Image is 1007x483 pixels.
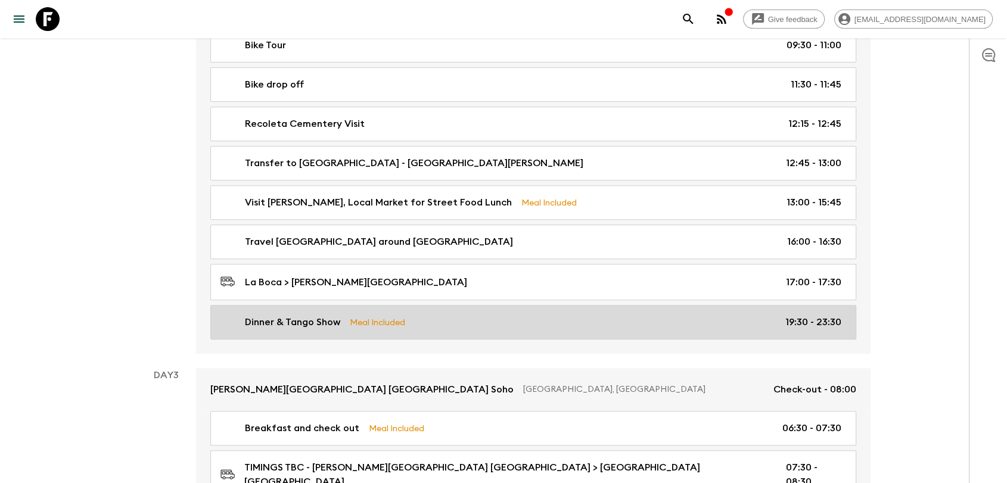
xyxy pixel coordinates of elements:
[523,384,764,395] p: [GEOGRAPHIC_DATA], [GEOGRAPHIC_DATA]
[350,316,405,329] p: Meal Included
[773,382,856,397] p: Check-out - 08:00
[743,10,825,29] a: Give feedback
[210,107,856,141] a: Recoleta Cementery Visit12:15 - 12:45
[787,235,841,249] p: 16:00 - 16:30
[782,421,841,435] p: 06:30 - 07:30
[245,156,583,170] p: Transfer to [GEOGRAPHIC_DATA] - [GEOGRAPHIC_DATA][PERSON_NAME]
[210,411,856,445] a: Breakfast and check outMeal Included06:30 - 07:30
[245,275,467,289] p: La Boca > [PERSON_NAME][GEOGRAPHIC_DATA]
[210,185,856,220] a: Visit [PERSON_NAME], Local Market for Street Food LunchMeal Included13:00 - 15:45
[786,275,841,289] p: 17:00 - 17:30
[7,7,31,31] button: menu
[210,67,856,102] a: Bike drop off11:30 - 11:45
[245,77,304,92] p: Bike drop off
[791,77,841,92] p: 11:30 - 11:45
[210,225,856,259] a: Travel [GEOGRAPHIC_DATA] around [GEOGRAPHIC_DATA]16:00 - 16:30
[245,235,513,249] p: Travel [GEOGRAPHIC_DATA] around [GEOGRAPHIC_DATA]
[136,368,196,382] p: Day 3
[210,146,856,180] a: Transfer to [GEOGRAPHIC_DATA] - [GEOGRAPHIC_DATA][PERSON_NAME]12:45 - 13:00
[210,264,856,300] a: La Boca > [PERSON_NAME][GEOGRAPHIC_DATA]17:00 - 17:30
[787,195,841,210] p: 13:00 - 15:45
[245,38,286,52] p: Bike Tour
[848,15,992,24] span: [EMAIL_ADDRESS][DOMAIN_NAME]
[210,382,514,397] p: [PERSON_NAME][GEOGRAPHIC_DATA] [GEOGRAPHIC_DATA] Soho
[245,117,365,131] p: Recoleta Cementery Visit
[210,305,856,339] a: Dinner & Tango ShowMeal Included19:30 - 23:30
[788,117,841,131] p: 12:15 - 12:45
[787,38,841,52] p: 09:30 - 11:00
[245,315,340,329] p: Dinner & Tango Show
[196,368,871,411] a: [PERSON_NAME][GEOGRAPHIC_DATA] [GEOGRAPHIC_DATA] Soho[GEOGRAPHIC_DATA], [GEOGRAPHIC_DATA]Check-ou...
[521,196,577,209] p: Meal Included
[785,315,841,329] p: 19:30 - 23:30
[369,422,424,435] p: Meal Included
[210,28,856,63] a: Bike Tour09:30 - 11:00
[245,421,359,435] p: Breakfast and check out
[762,15,824,24] span: Give feedback
[834,10,993,29] div: [EMAIL_ADDRESS][DOMAIN_NAME]
[786,156,841,170] p: 12:45 - 13:00
[245,195,512,210] p: Visit [PERSON_NAME], Local Market for Street Food Lunch
[676,7,700,31] button: search adventures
